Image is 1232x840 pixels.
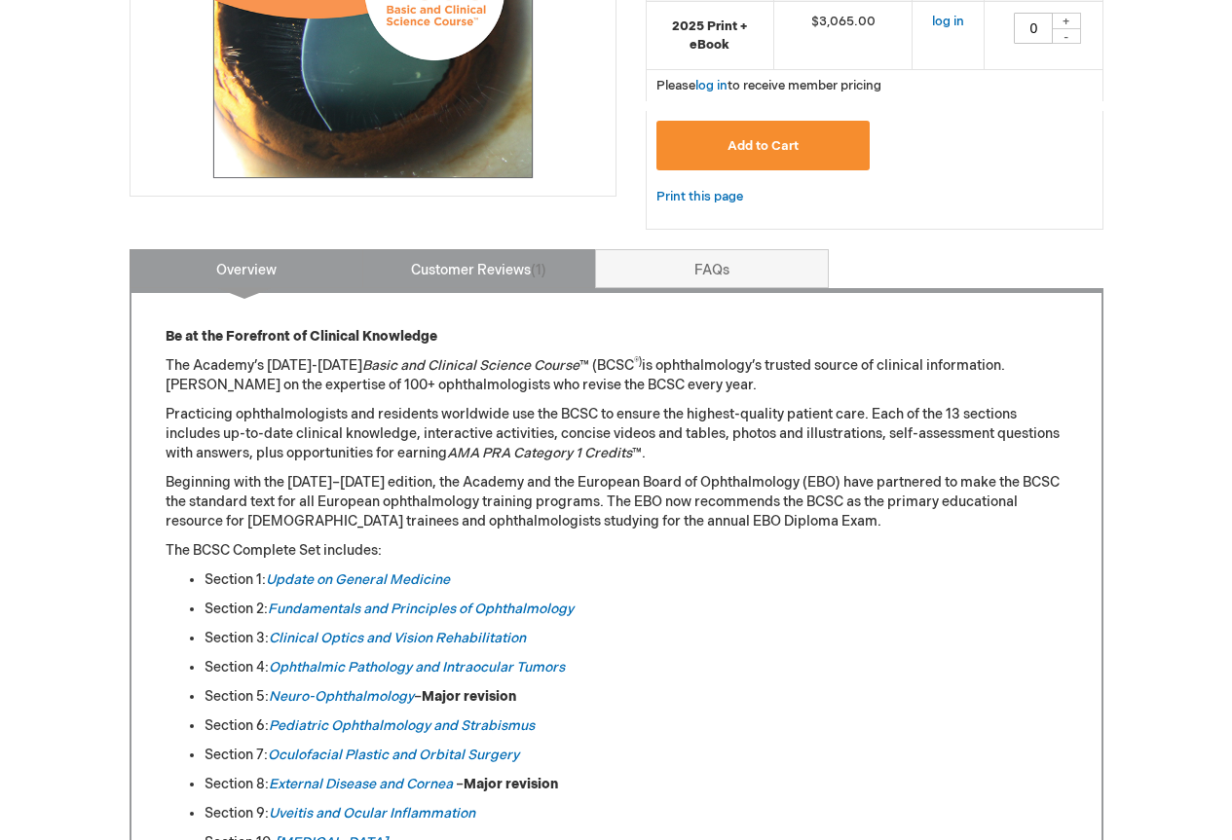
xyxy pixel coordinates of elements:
input: Qty [1014,13,1053,44]
a: Update on General Medicine [266,571,450,588]
strong: Major revision [422,688,516,705]
a: Overview [130,249,363,288]
p: The Academy’s [DATE]-[DATE] ™ (BCSC is ophthalmology’s trusted source of clinical information. [P... [166,356,1067,395]
li: Section 7: [205,746,1067,765]
p: Beginning with the [DATE]–[DATE] edition, the Academy and the European Board of Ophthalmology (EB... [166,473,1067,531]
p: The BCSC Complete Set includes: [166,541,1067,561]
a: Pediatric Ophthalmology and Strabismus [269,717,535,734]
div: + [1052,13,1081,29]
div: - [1052,28,1081,44]
a: External Disease and Cornea [269,776,453,792]
li: Section 4: [205,658,1067,677]
a: Print this page [656,185,743,209]
li: Section 2: [205,600,1067,619]
span: Add to Cart [728,138,799,154]
a: log in [695,78,728,93]
strong: Be at the Forefront of Clinical Knowledge [166,328,437,345]
p: Practicing ophthalmologists and residents worldwide use the BCSC to ensure the highest-quality pa... [166,405,1067,463]
span: 1 [531,262,546,278]
li: Section 3: [205,629,1067,648]
em: AMA PRA Category 1 Credits [447,445,632,461]
a: Ophthalmic Pathology and Intraocular Tumors [269,659,565,676]
strong: 2025 Print + eBook [656,18,764,54]
li: Section 9: [205,804,1067,823]
a: log in [932,14,964,29]
a: Oculofacial Plastic and Orbital Surgery [268,747,519,763]
a: Fundamentals and Principles of Ophthalmology [268,601,574,617]
em: Basic and Clinical Science Course [362,357,579,374]
li: Section 1: [205,570,1067,590]
sup: ®) [634,356,642,368]
li: Section 6: [205,716,1067,736]
a: FAQs [595,249,829,288]
a: Customer Reviews1 [362,249,596,288]
td: $3,065.00 [773,2,913,70]
a: Clinical Optics and Vision Rehabilitation [269,630,526,646]
li: Section 5: – [205,687,1067,707]
a: Neuro-Ophthalmology [269,688,414,705]
span: Please to receive member pricing [656,78,881,93]
li: Section 8: – [205,775,1067,794]
strong: Major revision [464,776,558,792]
a: Uveitis and Ocular Inflammation [269,805,475,822]
button: Add to Cart [656,121,871,170]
